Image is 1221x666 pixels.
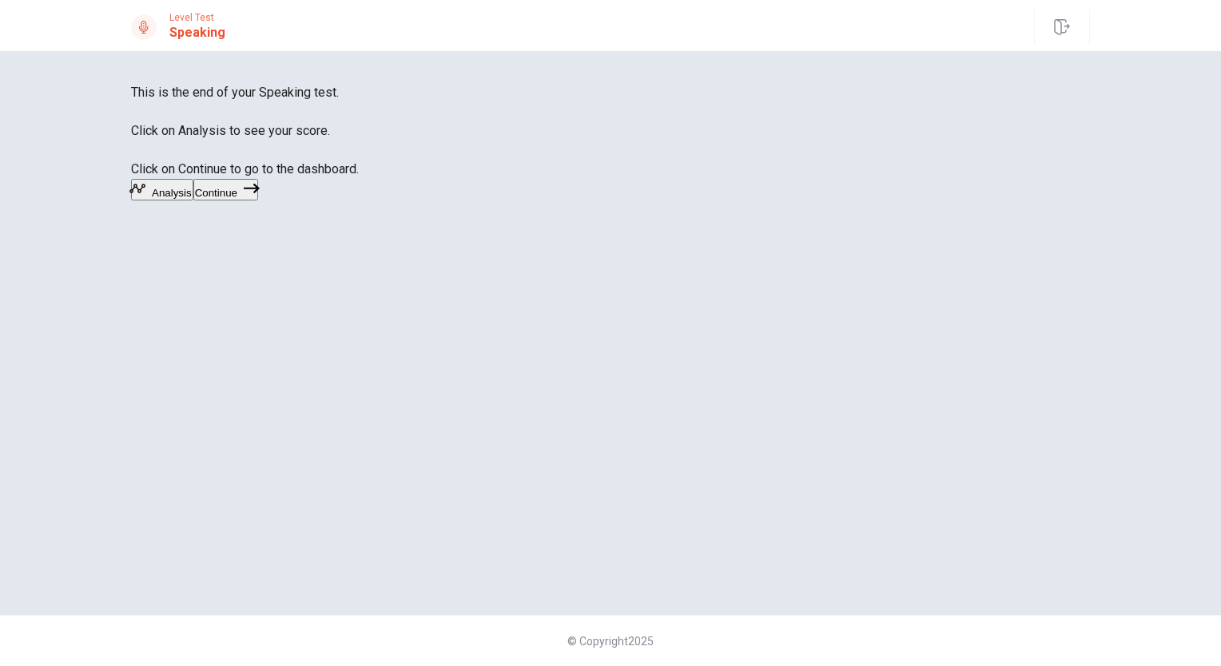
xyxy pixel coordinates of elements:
span: © Copyright 2025 [567,635,654,648]
a: Continue [193,184,258,200]
h1: Speaking [169,23,225,42]
button: Analysis [131,179,193,200]
button: Continue [193,179,258,200]
span: This is the end of your Speaking test. Click on Analysis to see your score. Click on Continue to ... [131,85,359,176]
span: Level Test [169,12,225,23]
a: Analysis [131,184,193,200]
